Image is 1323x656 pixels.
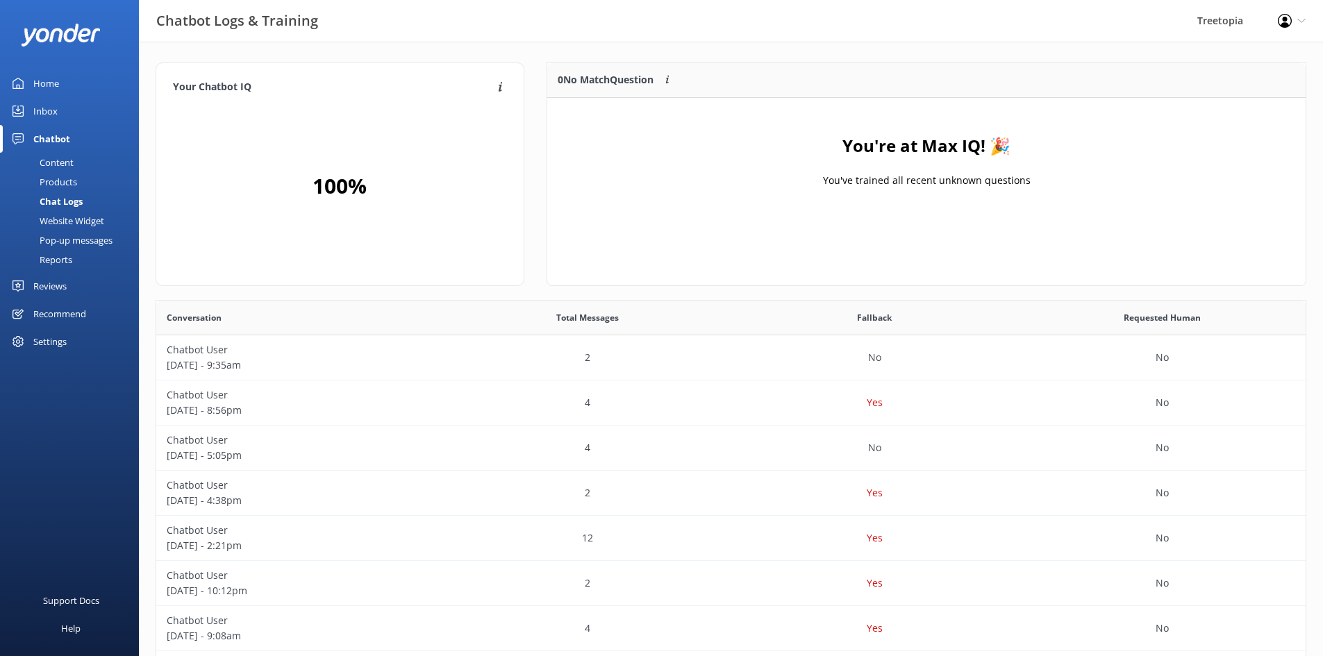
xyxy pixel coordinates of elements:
a: Chat Logs [8,192,139,211]
div: Pop-up messages [8,230,113,250]
div: Recommend [33,300,86,328]
div: grid [547,98,1306,237]
p: 2 [585,350,590,365]
p: Chatbot User [167,568,433,583]
p: Chatbot User [167,387,433,403]
p: No [1156,395,1169,410]
p: 2 [585,485,590,501]
div: Inbox [33,97,58,125]
a: Website Widget [8,211,139,230]
p: No [1156,485,1169,501]
a: Reports [8,250,139,269]
h2: 100 % [313,169,367,203]
div: row [156,516,1306,561]
p: Yes [867,530,883,546]
p: 4 [585,621,590,636]
p: [DATE] - 9:35am [167,358,433,373]
p: You've trained all recent unknown questions [822,173,1030,188]
div: Reports [8,250,72,269]
h4: Your Chatbot IQ [173,80,494,95]
p: Chatbot User [167,432,433,448]
span: Total Messages [556,311,619,324]
div: row [156,426,1306,471]
p: No [868,440,881,455]
p: 0 No Match Question [558,72,654,87]
p: Yes [867,575,883,591]
div: Help [61,614,81,642]
p: No [1156,621,1169,636]
div: row [156,380,1306,426]
span: Requested Human [1124,311,1201,324]
p: Chatbot User [167,342,433,358]
span: Conversation [167,311,222,324]
p: Yes [867,621,883,636]
p: 12 [582,530,593,546]
p: 2 [585,575,590,591]
a: Content [8,153,139,172]
p: [DATE] - 4:38pm [167,493,433,508]
div: row [156,471,1306,516]
h4: You're at Max IQ! 🎉 [842,133,1010,159]
p: Chatbot User [167,613,433,628]
div: Website Widget [8,211,104,230]
h3: Chatbot Logs & Training [156,10,318,32]
p: [DATE] - 9:08am [167,628,433,644]
p: 4 [585,440,590,455]
p: No [1156,575,1169,591]
img: yonder-white-logo.png [21,24,101,47]
a: Pop-up messages [8,230,139,250]
p: No [1156,350,1169,365]
a: Products [8,172,139,192]
div: Home [33,69,59,97]
p: No [1156,440,1169,455]
p: No [1156,530,1169,546]
div: row [156,561,1306,606]
p: Yes [867,485,883,501]
p: [DATE] - 8:56pm [167,403,433,418]
p: Yes [867,395,883,410]
span: Fallback [857,311,892,324]
div: Chat Logs [8,192,83,211]
div: Settings [33,328,67,355]
div: Support Docs [43,587,99,614]
div: row [156,606,1306,651]
p: [DATE] - 10:12pm [167,583,433,598]
div: Chatbot [33,125,70,153]
p: Chatbot User [167,523,433,538]
p: 4 [585,395,590,410]
div: Reviews [33,272,67,300]
p: Chatbot User [167,478,433,493]
div: Content [8,153,74,172]
p: [DATE] - 5:05pm [167,448,433,463]
p: [DATE] - 2:21pm [167,538,433,553]
p: No [868,350,881,365]
div: Products [8,172,77,192]
div: row [156,335,1306,380]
